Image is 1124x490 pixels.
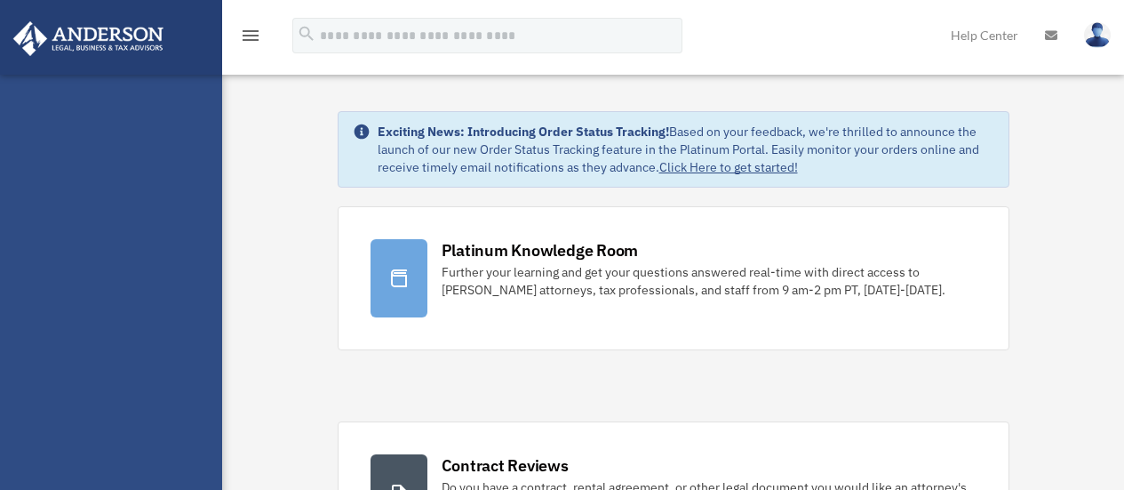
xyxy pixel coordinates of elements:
[442,239,639,261] div: Platinum Knowledge Room
[8,21,169,56] img: Anderson Advisors Platinum Portal
[1084,22,1111,48] img: User Pic
[378,123,994,176] div: Based on your feedback, we're thrilled to announce the launch of our new Order Status Tracking fe...
[442,454,569,477] div: Contract Reviews
[338,206,1009,350] a: Platinum Knowledge Room Further your learning and get your questions answered real-time with dire...
[442,263,977,299] div: Further your learning and get your questions answered real-time with direct access to [PERSON_NAM...
[659,159,798,175] a: Click Here to get started!
[240,25,261,46] i: menu
[378,124,669,140] strong: Exciting News: Introducing Order Status Tracking!
[297,24,316,44] i: search
[240,31,261,46] a: menu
